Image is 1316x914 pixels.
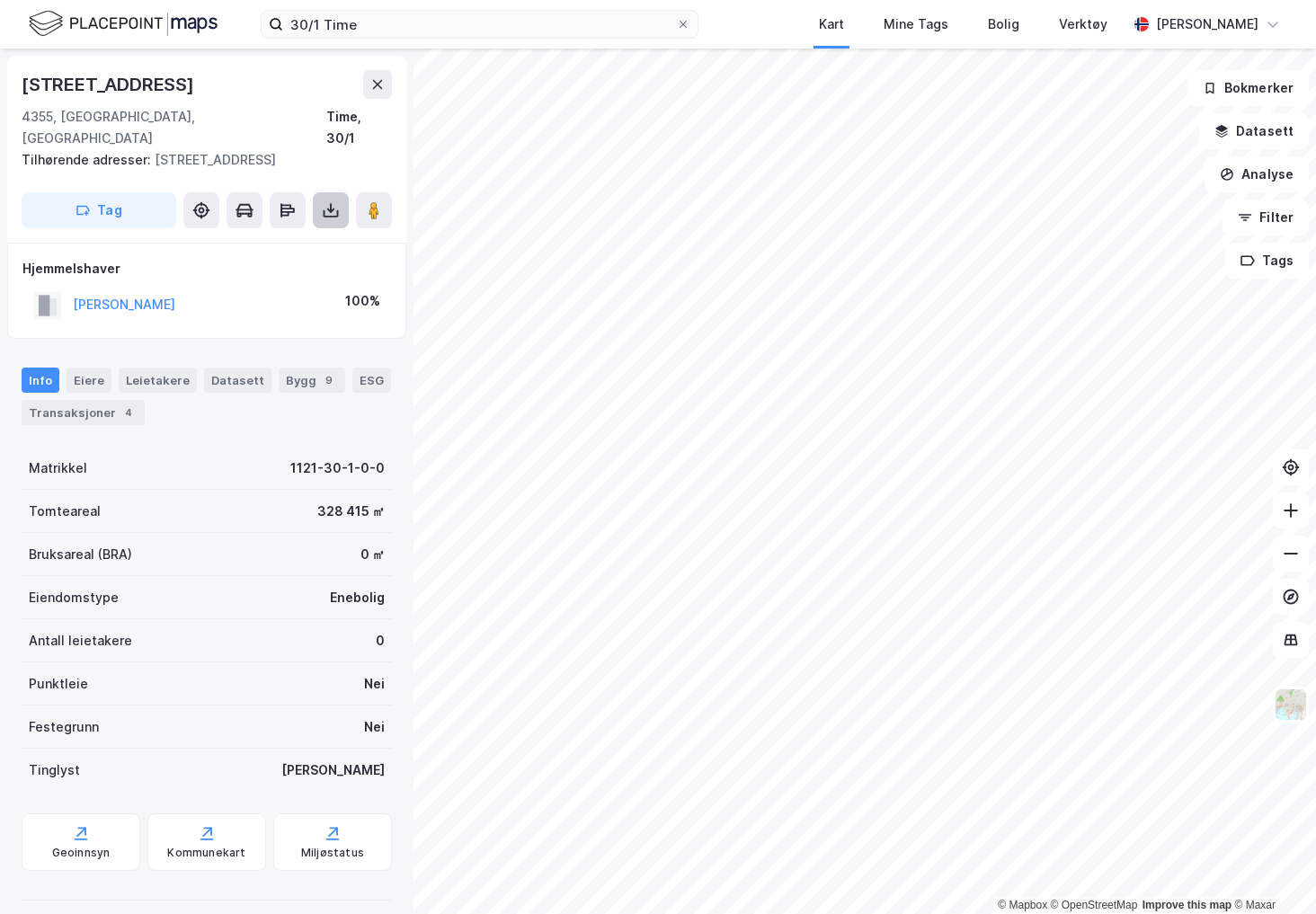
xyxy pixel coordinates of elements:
iframe: Chat Widget [1226,828,1316,914]
div: Kontrollprogram for chat [1226,828,1316,914]
img: logo.f888ab2527a4732fd821a326f86c7f29.svg [29,8,218,40]
div: 4 [120,404,138,422]
div: Bruksareal (BRA) [29,544,132,565]
div: Kart [819,13,844,35]
button: Bokmerker [1187,70,1309,106]
div: [STREET_ADDRESS] [22,70,198,99]
div: Kommunekart [167,846,245,860]
div: [PERSON_NAME] [1156,13,1258,35]
div: Eiendomstype [29,587,119,608]
div: Miljøstatus [301,846,364,860]
div: Enebolig [330,587,385,608]
div: Hjemmelshaver [22,258,391,280]
div: Tomteareal [29,501,101,522]
button: Datasett [1199,113,1309,149]
a: OpenStreetMap [1051,899,1138,911]
button: Analyse [1205,156,1309,192]
div: [STREET_ADDRESS] [22,149,378,171]
div: ESG [352,368,391,393]
div: Tinglyst [29,759,80,781]
div: Eiere [67,368,111,393]
div: [PERSON_NAME] [281,759,385,781]
div: 1121-30-1-0-0 [290,457,385,479]
div: Transaksjoner [22,400,145,425]
div: Bolig [988,13,1019,35]
div: 328 415 ㎡ [317,501,385,522]
button: Tags [1225,243,1309,279]
div: Nei [364,673,385,695]
div: Time, 30/1 [326,106,392,149]
div: 9 [320,371,338,389]
div: 0 [376,630,385,652]
div: Bygg [279,368,345,393]
div: 4355, [GEOGRAPHIC_DATA], [GEOGRAPHIC_DATA] [22,106,326,149]
button: Tag [22,192,176,228]
div: Matrikkel [29,457,87,479]
div: 0 ㎡ [360,544,385,565]
div: Festegrunn [29,716,99,738]
div: Mine Tags [884,13,948,35]
a: Improve this map [1143,899,1232,911]
div: Geoinnsyn [52,846,111,860]
img: Z [1274,688,1308,722]
div: Nei [364,716,385,738]
div: 100% [345,290,380,312]
div: Leietakere [119,368,197,393]
div: Datasett [204,368,271,393]
span: Tilhørende adresser: [22,152,155,167]
div: Antall leietakere [29,630,132,652]
div: Punktleie [29,673,88,695]
button: Filter [1223,200,1309,235]
div: Verktøy [1059,13,1107,35]
input: Søk på adresse, matrikkel, gårdeiere, leietakere eller personer [283,11,676,38]
div: Info [22,368,59,393]
a: Mapbox [998,899,1047,911]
